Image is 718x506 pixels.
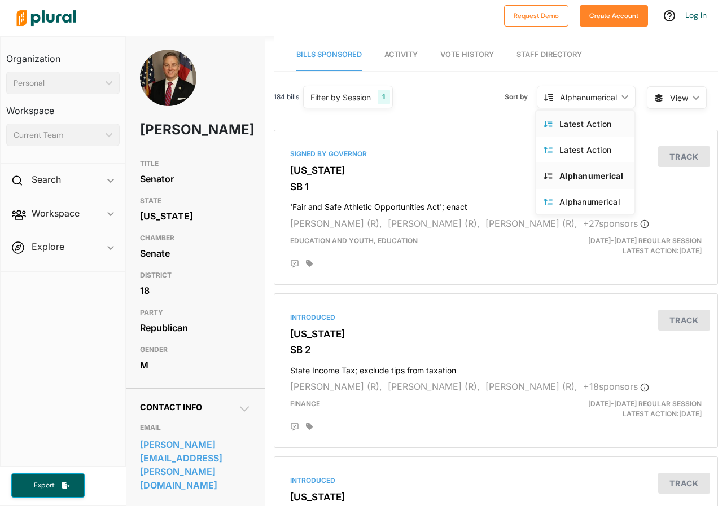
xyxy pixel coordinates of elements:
[536,188,634,214] a: Alphanumerical
[310,91,371,103] div: Filter by Session
[485,381,577,392] span: [PERSON_NAME] (R),
[559,119,627,129] div: Latest Action
[274,92,299,102] span: 184 bills
[140,50,196,120] img: Headshot of John Kennedy
[140,113,207,147] h1: [PERSON_NAME]
[306,423,313,430] div: Add tags
[290,259,299,269] div: Add Position Statement
[583,218,649,229] span: + 27 sponsor s
[140,357,251,373] div: M
[440,39,494,71] a: Vote History
[290,476,702,486] div: Introduced
[559,197,627,206] div: Alphanumerical
[306,259,313,267] div: Add tags
[504,9,568,21] a: Request Demo
[140,306,251,319] h3: PARTY
[384,39,418,71] a: Activity
[290,149,702,159] div: Signed by Governor
[658,473,710,494] button: Track
[140,269,251,282] h3: DISTRICT
[290,197,702,212] h4: 'Fair and Safe Athletic Opportunities Act'; enact
[140,208,251,225] div: [US_STATE]
[14,77,101,89] div: Personal
[560,91,617,103] div: Alphanumerical
[6,94,120,119] h3: Workspace
[290,236,418,245] span: Education and Youth, Education
[140,170,251,187] div: Senator
[559,171,627,181] div: Alphanumerical
[505,92,537,102] span: Sort by
[580,9,648,21] a: Create Account
[140,436,251,494] a: [PERSON_NAME][EMAIL_ADDRESS][PERSON_NAME][DOMAIN_NAME]
[670,92,688,104] span: View
[290,381,382,392] span: [PERSON_NAME] (R),
[140,282,251,299] div: 18
[290,218,382,229] span: [PERSON_NAME] (R),
[140,194,251,208] h3: STATE
[580,5,648,27] button: Create Account
[140,245,251,262] div: Senate
[536,137,634,162] a: Latest Action
[296,50,362,59] span: Bills Sponsored
[6,42,120,67] h3: Organization
[290,328,702,340] h3: [US_STATE]
[290,423,299,432] div: Add Position Statement
[290,165,702,176] h3: [US_STATE]
[140,343,251,357] h3: GENDER
[485,218,577,229] span: [PERSON_NAME] (R),
[140,157,251,170] h3: TITLE
[290,313,702,323] div: Introduced
[567,399,710,419] div: Latest Action: [DATE]
[658,146,710,167] button: Track
[140,421,251,434] h3: EMAIL
[296,39,362,71] a: Bills Sponsored
[536,111,634,137] a: Latest Action
[26,481,62,490] span: Export
[685,10,707,20] a: Log In
[536,162,634,188] a: Alphanumerical
[378,90,389,104] div: 1
[290,399,320,408] span: Finance
[290,360,702,376] h4: State Income Tax; exclude tips from taxation
[140,231,251,245] h3: CHAMBER
[290,181,702,192] h3: SB 1
[588,399,702,408] span: [DATE]-[DATE] Regular Session
[559,145,627,155] div: Latest Action
[11,473,85,498] button: Export
[140,319,251,336] div: Republican
[384,50,418,59] span: Activity
[14,129,101,141] div: Current Team
[440,50,494,59] span: Vote History
[567,236,710,256] div: Latest Action: [DATE]
[290,491,702,503] h3: [US_STATE]
[516,39,582,71] a: Staff Directory
[140,402,202,412] span: Contact Info
[32,173,61,186] h2: Search
[504,5,568,27] button: Request Demo
[290,344,702,355] h3: SB 2
[388,381,480,392] span: [PERSON_NAME] (R),
[388,218,480,229] span: [PERSON_NAME] (R),
[658,310,710,331] button: Track
[583,381,649,392] span: + 18 sponsor s
[588,236,702,245] span: [DATE]-[DATE] Regular Session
